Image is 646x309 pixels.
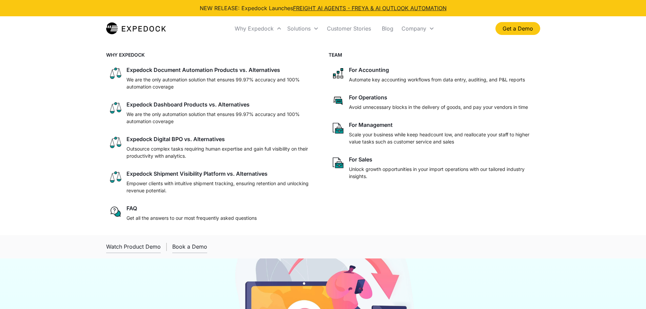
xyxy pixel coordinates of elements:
div: FAQ [126,205,137,212]
a: home [106,22,166,35]
a: scale iconExpedock Dashboard Products vs. AlternativesWe are the only automation solution that en... [106,98,318,128]
div: Solutions [287,25,311,32]
h4: WHY EXPEDOCK [106,51,318,58]
div: Expedock Dashboard Products vs. Alternatives [126,101,250,108]
img: scale icon [109,101,122,115]
p: We are the only automation solution that ensures 99.97% accuracy and 100% automation coverage [126,111,315,125]
p: Automate key accounting workflows from data entry, auditing, and P&L reports [349,76,525,83]
div: Solutions [285,17,321,40]
img: rectangular chat bubble icon [331,94,345,108]
a: scale iconExpedock Shipment Visibility Platform vs. AlternativesEmpower clients with intuitive sh... [106,168,318,197]
a: paper and bag iconFor SalesUnlock growth opportunities in your import operations with our tailore... [329,153,540,182]
p: Unlock growth opportunities in your import operations with our tailored industry insights. [349,166,537,180]
div: Company [399,17,437,40]
div: For Accounting [349,66,389,73]
div: Expedock Shipment Visibility Platform vs. Alternatives [126,170,268,177]
div: Watch Product Demo [106,243,161,250]
div: Company [402,25,426,32]
p: Outsource complex tasks requiring human expertise and gain full visibility on their productivity ... [126,145,315,159]
div: For Management [349,121,393,128]
a: Customer Stories [321,17,376,40]
p: Avoid unnecessary blocks in the delivery of goods, and pay your vendors in time [349,103,528,111]
div: Why Expedock [232,17,285,40]
div: For Sales [349,156,372,163]
h4: TEAM [329,51,540,58]
div: Why Expedock [235,25,274,32]
p: Scale your business while keep headcount low, and reallocate your staff to higher value tasks suc... [349,131,537,145]
img: network like icon [331,66,345,80]
img: paper and bag icon [331,156,345,170]
a: regular chat bubble iconFAQGet all the answers to our most frequently asked questions [106,202,318,224]
img: scale icon [109,66,122,80]
div: Book a Demo [172,243,207,250]
a: Blog [376,17,399,40]
p: Empower clients with intuitive shipment tracking, ensuring retention and unlocking revenue potent... [126,180,315,194]
img: regular chat bubble icon [109,205,122,218]
a: FREIGHT AI AGENTS - FREYA & AI OUTLOOK AUTOMATION [293,5,447,12]
p: Get all the answers to our most frequently asked questions [126,214,257,221]
a: scale iconExpedock Digital BPO vs. AlternativesOutsource complex tasks requiring human expertise ... [106,133,318,162]
img: Expedock Logo [106,22,166,35]
div: Expedock Digital BPO vs. Alternatives [126,136,225,142]
a: Get a Demo [495,22,540,35]
img: scale icon [109,170,122,184]
div: NEW RELEASE: Expedock Launches [200,4,447,12]
iframe: Chat Widget [612,276,646,309]
a: open lightbox [106,240,161,253]
a: scale iconExpedock Document Automation Products vs. AlternativesWe are the only automation soluti... [106,64,318,93]
a: network like iconFor AccountingAutomate key accounting workflows from data entry, auditing, and P... [329,64,540,86]
a: Book a Demo [172,240,207,253]
a: paper and bag iconFor ManagementScale your business while keep headcount low, and reallocate your... [329,119,540,148]
div: For Operations [349,94,387,101]
img: scale icon [109,136,122,149]
a: rectangular chat bubble iconFor OperationsAvoid unnecessary blocks in the delivery of goods, and ... [329,91,540,113]
img: paper and bag icon [331,121,345,135]
div: Expedock Document Automation Products vs. Alternatives [126,66,280,73]
p: We are the only automation solution that ensures 99.97% accuracy and 100% automation coverage [126,76,315,90]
